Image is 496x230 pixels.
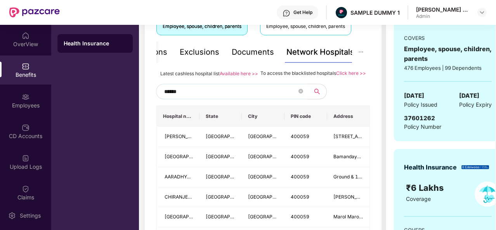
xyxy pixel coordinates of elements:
td: Maharashtra [199,167,242,187]
div: Health Insurance [64,40,127,47]
th: PIN code [284,106,327,127]
td: SEVEN HILLS HOSPITAL [157,207,199,227]
div: Documents [232,46,274,58]
th: City [242,106,284,127]
span: 37601262 [404,114,435,122]
span: [DATE] [404,91,424,100]
div: Admin [416,13,470,19]
span: [GEOGRAPHIC_DATA] [206,174,254,180]
div: Network Hospitals [286,46,354,58]
td: Maharashtra [199,127,242,147]
img: svg+xml;base64,PHN2ZyBpZD0iSG9tZSIgeG1sbnM9Imh0dHA6Ly93d3cudzMub3JnLzIwMDAvc3ZnIiB3aWR0aD0iMjAiIG... [22,32,29,40]
img: svg+xml;base64,PHN2ZyBpZD0iSGVscC0zMngzMiIgeG1sbnM9Imh0dHA6Ly93d3cudzMub3JnLzIwMDAvc3ZnIiB3aWR0aD... [283,9,290,17]
img: svg+xml;base64,PHN2ZyBpZD0iU2V0dGluZy0yMHgyMCIgeG1sbnM9Imh0dHA6Ly93d3cudzMub3JnLzIwMDAvc3ZnIiB3aW... [8,212,16,220]
span: close-circle [298,89,303,93]
span: [DATE] [459,91,479,100]
img: svg+xml;base64,PHN2ZyBpZD0iRW1wbG95ZWVzIiB4bWxucz0iaHR0cDovL3d3dy53My5vcmcvMjAwMC9zdmciIHdpZHRoPS... [22,93,29,101]
td: Mumbai [242,207,284,227]
td: AMEYA SURGICAL & GEN. NURSING HOME [157,127,199,147]
span: Bamandaya pada Near [GEOGRAPHIC_DATA], [GEOGRAPHIC_DATA] [333,154,484,159]
span: close-circle [298,88,303,95]
td: Mumbai [242,167,284,187]
span: Policy Expiry [459,100,492,109]
span: Ground & 1st Floor, [PERSON_NAME], Near [GEOGRAPHIC_DATA] [333,174,478,180]
img: svg+xml;base64,PHN2ZyBpZD0iRHJvcGRvd24tMzJ4MzIiIHhtbG5zPSJodHRwOi8vd3d3LnczLm9yZy8yMDAwL3N2ZyIgd2... [479,9,485,16]
span: Policy Issued [404,100,437,109]
td: Maharashtra [199,147,242,167]
span: [GEOGRAPHIC_DATA] [248,194,297,200]
span: Policy Number [404,123,441,130]
img: svg+xml;base64,PHN2ZyBpZD0iQmVuZWZpdHMiIHhtbG5zPSJodHRwOi8vd3d3LnczLm9yZy8yMDAwL3N2ZyIgd2lkdGg9Ij... [22,62,29,70]
td: Marol Maroshi Road, Marol [327,207,370,227]
td: Mumbai [242,127,284,147]
span: [PERSON_NAME] SURGICAL & GEN. NURSING HOME [165,133,282,139]
td: Bamandaya pada Near Custom Colony, Opp Joggers Park Military Road Marol [327,147,370,167]
td: F/23, Ajit Nagar, J B Nagar [327,127,370,147]
img: Pazcare_Alternative_logo-01-01.png [336,7,347,18]
span: AARADHYA HEALTH CARE HOSPITAL [165,174,247,180]
span: Hospital name [163,113,193,119]
span: [GEOGRAPHIC_DATA] [206,133,254,139]
span: ₹6 Lakhs [406,183,446,193]
button: ellipsis [352,42,370,63]
img: svg+xml;base64,PHN2ZyBpZD0iQ2xhaW0iIHhtbG5zPSJodHRwOi8vd3d3LnczLm9yZy8yMDAwL3N2ZyIgd2lkdGg9IjIwIi... [22,185,29,193]
div: Get Help [293,9,312,16]
span: CHIRANJEEVI CHILDREN S HOSPITAL [MEDICAL_DATA] & GEN N HOME [165,194,323,200]
span: ellipsis [358,49,364,55]
div: Employee, spouse, children, parents [266,23,345,30]
td: Ground & 1st Floor, Aarpee Chembers, Near Marol Metro Station [327,167,370,187]
span: search [307,88,326,95]
div: Health Insurance [404,163,457,172]
span: [GEOGRAPHIC_DATA] [206,214,254,220]
div: SAMPLE DUMMY 1 [350,9,400,16]
span: [GEOGRAPHIC_DATA] [248,133,297,139]
span: 400059 [291,214,309,220]
td: CHIRANJEEVI CHILDREN S HOSPITAL NICU & GEN N HOME [157,187,199,208]
td: Mumbai [242,147,284,167]
div: Settings [17,212,43,220]
td: Maharashtra [199,187,242,208]
th: Address [327,106,370,127]
div: Employee, spouse, children, parents [404,44,492,64]
span: Latest cashless hospital list [160,71,220,76]
span: [STREET_ADDRESS][PERSON_NAME][PERSON_NAME] [333,133,456,139]
td: MANGALA HOSPITAL [157,147,199,167]
span: Coverage [406,195,431,202]
span: [GEOGRAPHIC_DATA] [165,154,213,159]
button: search [307,84,327,99]
div: COVERS [404,34,492,42]
td: Maharashtra [199,207,242,227]
th: Hospital name [157,106,199,127]
span: [GEOGRAPHIC_DATA] [248,214,297,220]
a: Click here >> [336,70,366,76]
td: Mumbai [242,187,284,208]
a: Available here >> [220,71,258,76]
span: Marol Maroshi Road, [GEOGRAPHIC_DATA] [333,214,428,220]
span: [GEOGRAPHIC_DATA] [206,194,254,200]
span: [GEOGRAPHIC_DATA] [248,154,297,159]
img: svg+xml;base64,PHN2ZyBpZD0iQ0RfQWNjb3VudHMiIGRhdGEtbmFtZT0iQ0QgQWNjb3VudHMiIHhtbG5zPSJodHRwOi8vd3... [22,124,29,131]
span: 400059 [291,133,309,139]
div: [PERSON_NAME] K S [416,6,470,13]
span: 400059 [291,154,309,159]
span: [GEOGRAPHIC_DATA] [165,214,213,220]
div: Employee, spouse, children, parents [163,23,241,30]
img: insurerLogo [461,165,489,169]
th: State [199,106,242,127]
div: Exclusions [180,46,219,58]
span: [GEOGRAPHIC_DATA] [248,174,297,180]
div: 476 Employees | 99 Dependents [404,64,492,72]
span: [GEOGRAPHIC_DATA] [206,154,254,159]
span: 400059 [291,194,309,200]
img: svg+xml;base64,PHN2ZyBpZD0iVXBsb2FkX0xvZ3MiIGRhdGEtbmFtZT0iVXBsb2FkIExvZ3MiIHhtbG5zPSJodHRwOi8vd3... [22,154,29,162]
span: Address [333,113,364,119]
td: Bhawani Tower Bhawani Nagar, NM Road Near Marol Education School [327,187,370,208]
img: New Pazcare Logo [9,7,60,17]
span: 400059 [291,174,309,180]
span: To access the blacklisted hospitals [260,70,336,76]
td: AARADHYA HEALTH CARE HOSPITAL [157,167,199,187]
